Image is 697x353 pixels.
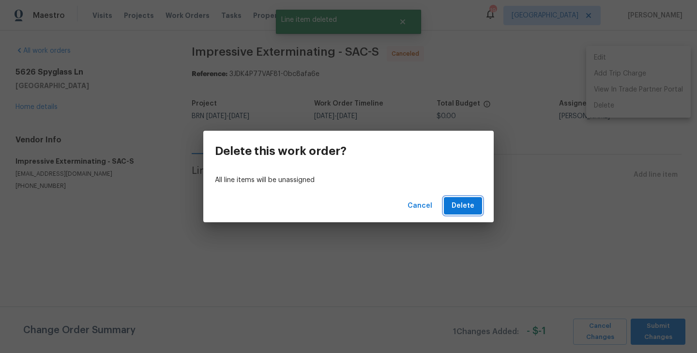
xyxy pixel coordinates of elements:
span: Delete [452,200,474,212]
button: Cancel [404,197,436,215]
h3: Delete this work order? [215,144,347,158]
span: Cancel [408,200,432,212]
p: All line items will be unassigned [215,175,482,185]
button: Delete [444,197,482,215]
